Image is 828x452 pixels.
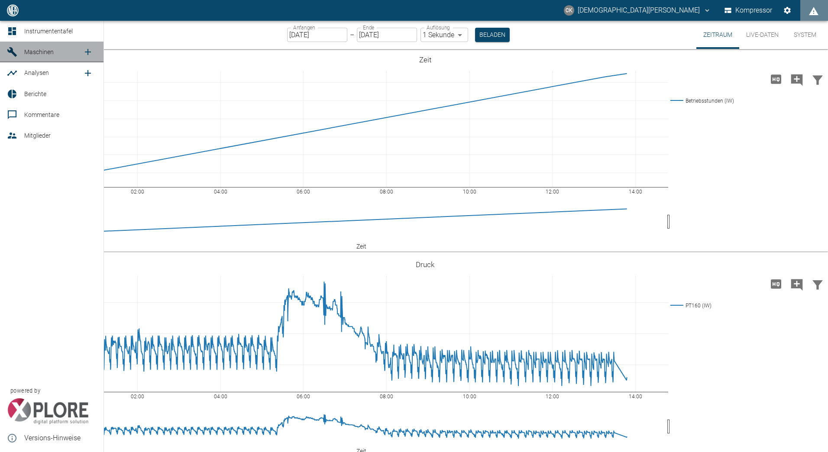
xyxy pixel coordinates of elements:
span: Mitglieder [24,132,51,139]
img: Xplore-Logo [7,398,89,424]
input: TT.MM.JJJJ [287,28,347,42]
button: Beladen [475,28,510,42]
font: [DEMOGRAPHIC_DATA][PERSON_NAME] [578,4,700,16]
img: Logo [6,4,19,16]
button: Kommentar hinzufügen [786,68,807,90]
span: Kommentare [24,111,59,118]
button: Kompressor [723,3,774,18]
span: Hohe Auflösung [766,74,786,83]
button: Einstellungen [779,3,795,18]
div: CK [564,5,574,16]
input: TT.MM.JJJJ [357,28,417,42]
span: Maschinen [24,48,54,55]
span: Berichte [24,90,46,97]
span: powered by [10,387,40,395]
button: Live-Daten [739,21,786,49]
span: Hohe Auflösung [766,279,786,287]
button: Zeitraum [696,21,739,49]
button: Kommentar hinzufügen [786,273,807,295]
a: new /analyses/list/0 [79,65,97,82]
span: Instrumententafel [24,28,73,35]
button: Daten filtern [807,68,828,90]
label: Auflösung [427,24,450,31]
button: christian.kraft@arcanum-energy.de [563,3,712,18]
font: Kompressor [735,4,772,16]
p: – [350,30,354,40]
span: Analysen [24,69,49,76]
div: 1 Sekunde [420,28,468,42]
label: Anfangen [293,24,315,31]
button: Daten filtern [807,273,828,295]
button: System [786,21,825,49]
span: Versions-Hinweise [24,433,97,443]
a: new /machines [79,43,97,61]
label: Ende [363,24,374,31]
